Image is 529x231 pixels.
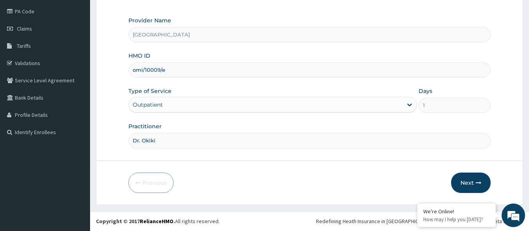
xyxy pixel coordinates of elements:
[128,87,172,95] label: Type of Service
[128,133,491,148] input: Enter Name
[4,151,149,178] textarea: Type your message and hit 'Enter'
[423,208,490,215] div: We're Online!
[96,218,175,225] strong: Copyright © 2017 .
[128,122,162,130] label: Practitioner
[128,16,171,24] label: Provider Name
[451,173,491,193] button: Next
[14,39,32,59] img: d_794563401_company_1708531726252_794563401
[41,44,132,54] div: Chat with us now
[17,42,31,49] span: Tariffs
[128,173,173,193] button: Previous
[419,87,432,95] label: Days
[316,217,523,225] div: Redefining Heath Insurance in [GEOGRAPHIC_DATA] using Telemedicine and Data Science!
[133,101,163,109] div: Outpatient
[128,52,150,60] label: HMO ID
[140,218,173,225] a: RelianceHMO
[17,25,32,32] span: Claims
[90,211,529,231] footer: All rights reserved.
[423,216,490,223] p: How may I help you today?
[45,67,108,146] span: We're online!
[128,62,491,78] input: Enter HMO ID
[128,4,147,23] div: Minimize live chat window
